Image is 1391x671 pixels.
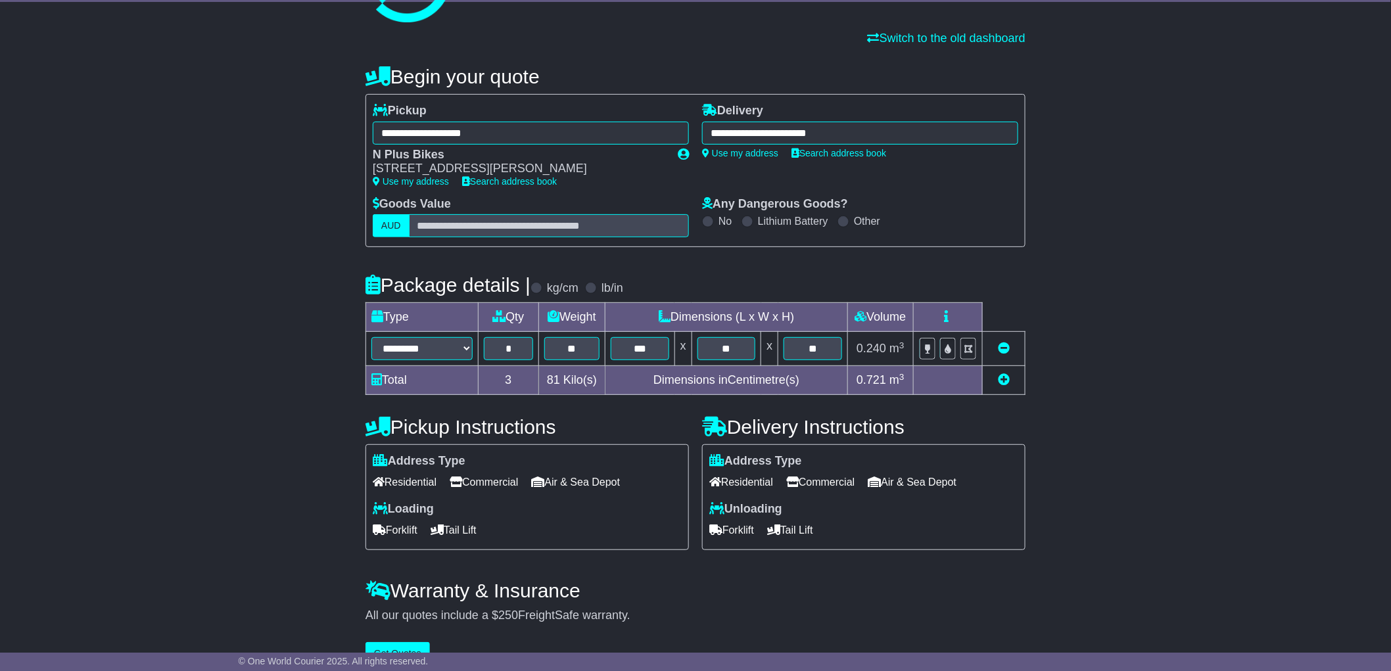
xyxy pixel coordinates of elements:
[767,520,813,540] span: Tail Lift
[365,416,689,438] h4: Pickup Instructions
[547,373,560,386] span: 81
[373,214,410,237] label: AUD
[365,609,1026,623] div: All our quotes include a $ FreightSafe warranty.
[889,342,905,355] span: m
[702,416,1026,438] h4: Delivery Instructions
[998,342,1010,355] a: Remove this item
[601,281,623,296] label: lb/in
[373,454,465,469] label: Address Type
[532,472,621,492] span: Air & Sea Depot
[365,66,1026,87] h4: Begin your quote
[365,642,430,665] button: Get Quotes
[674,332,692,366] td: x
[366,366,479,395] td: Total
[538,366,605,395] td: Kilo(s)
[758,215,828,227] label: Lithium Battery
[761,332,778,366] td: x
[366,303,479,332] td: Type
[899,340,905,350] sup: 3
[702,104,763,118] label: Delivery
[450,472,518,492] span: Commercial
[373,520,417,540] span: Forklift
[373,148,665,162] div: N Plus Bikes
[847,303,913,332] td: Volume
[709,472,773,492] span: Residential
[857,342,886,355] span: 0.240
[239,656,429,666] span: © One World Courier 2025. All rights reserved.
[857,373,886,386] span: 0.721
[373,162,665,176] div: [STREET_ADDRESS][PERSON_NAME]
[431,520,477,540] span: Tail Lift
[547,281,578,296] label: kg/cm
[899,372,905,382] sup: 3
[462,176,557,187] a: Search address book
[373,502,434,517] label: Loading
[791,148,886,158] a: Search address book
[373,472,436,492] span: Residential
[786,472,855,492] span: Commercial
[373,197,451,212] label: Goods Value
[702,197,848,212] label: Any Dangerous Goods?
[889,373,905,386] span: m
[478,366,538,395] td: 3
[719,215,732,227] label: No
[478,303,538,332] td: Qty
[373,176,449,187] a: Use my address
[605,303,848,332] td: Dimensions (L x W x H)
[605,366,848,395] td: Dimensions in Centimetre(s)
[709,502,782,517] label: Unloading
[373,104,427,118] label: Pickup
[365,274,530,296] h4: Package details |
[998,373,1010,386] a: Add new item
[538,303,605,332] td: Weight
[854,215,880,227] label: Other
[709,454,802,469] label: Address Type
[868,472,957,492] span: Air & Sea Depot
[365,580,1026,601] h4: Warranty & Insurance
[709,520,754,540] span: Forklift
[702,148,778,158] a: Use my address
[498,609,518,622] span: 250
[868,32,1026,45] a: Switch to the old dashboard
